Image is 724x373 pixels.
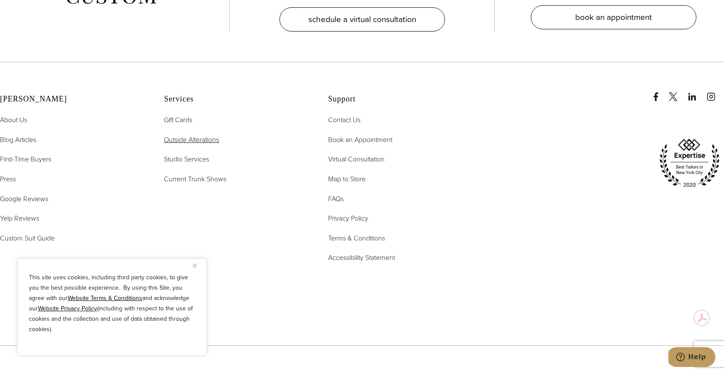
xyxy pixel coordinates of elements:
a: schedule a virtual consultation [279,7,445,32]
a: Map to Store [328,174,366,185]
span: Outside Alterations [164,135,219,145]
a: book an appointment [531,5,696,29]
a: Website Privacy Policy [38,304,97,313]
a: linkedin [688,84,705,101]
a: x/twitter [669,84,686,101]
a: Current Trunk Shows [164,174,226,185]
p: This site uses cookies, including third party cookies, to give you the best possible experience. ... [29,272,195,335]
a: Terms & Conditions [328,233,385,244]
a: Virtual Consultation [328,154,385,165]
img: Close [193,264,197,268]
a: Website Terms & Conditions [68,294,142,303]
span: schedule a virtual consultation [308,13,416,25]
a: Facebook [652,84,667,101]
a: Privacy Policy [328,213,368,224]
h2: Support [328,95,470,104]
span: Contact Us [328,115,360,125]
a: Contact Us [328,114,360,126]
span: Accessibility Statement [328,253,395,262]
button: Close [193,260,203,271]
span: Studio Services [164,154,209,164]
span: Terms & Conditions [328,233,385,243]
a: instagram [707,84,724,101]
h2: Services [164,95,306,104]
nav: Support Footer Nav [328,114,470,263]
img: expertise, best tailors in new york city 2020 [655,136,724,191]
a: Accessibility Statement [328,252,395,263]
span: Virtual Consultation [328,154,385,164]
span: Gift Cards [164,115,192,125]
nav: Services Footer Nav [164,114,306,184]
a: FAQs [328,193,344,205]
a: Outside Alterations [164,134,219,145]
iframe: Opens a widget where you can chat to one of our agents [668,347,715,369]
span: book an appointment [575,11,652,23]
a: Gift Cards [164,114,192,126]
span: Map to Store [328,174,366,184]
span: Privacy Policy [328,213,368,223]
span: Book an Appointment [328,135,392,145]
span: Current Trunk Shows [164,174,226,184]
a: Studio Services [164,154,209,165]
span: FAQs [328,194,344,204]
a: Book an Appointment [328,134,392,145]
